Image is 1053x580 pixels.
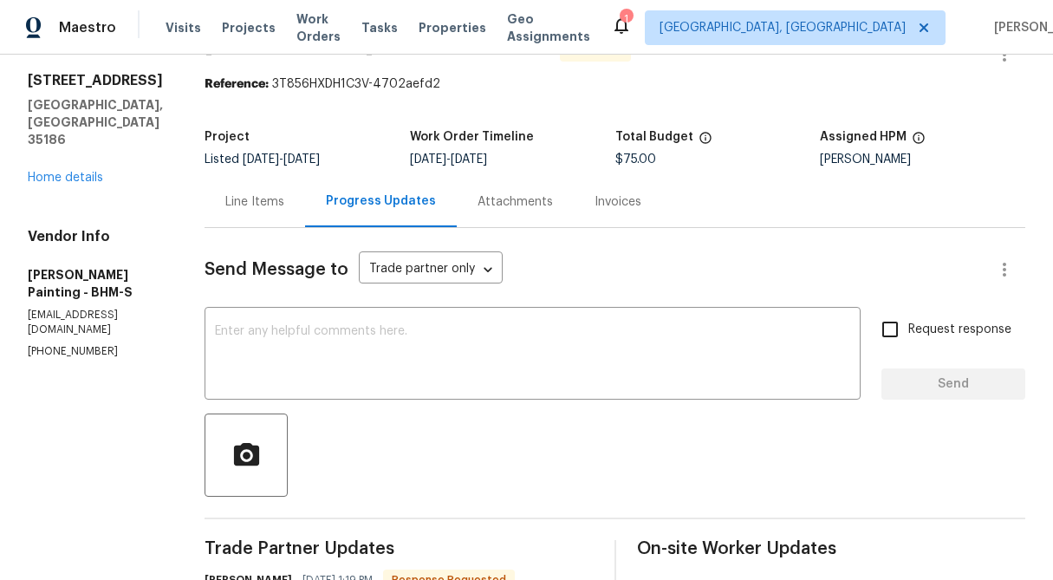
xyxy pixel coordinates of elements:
div: 3T856HXDH1C3V-4702aefd2 [205,75,1025,93]
span: Projects [222,19,276,36]
div: 1 [620,10,632,28]
h2: [STREET_ADDRESS] [28,72,163,89]
span: - [243,153,320,166]
span: [DATE] [410,153,446,166]
div: Attachments [478,193,553,211]
span: Maestro [59,19,116,36]
span: [DATE] [243,153,279,166]
h5: Project [205,131,250,143]
span: The hpm assigned to this work order. [912,131,926,153]
span: Visits [166,19,201,36]
h5: [GEOGRAPHIC_DATA], [GEOGRAPHIC_DATA] 35186 [28,96,163,148]
span: Trade Partner Updates [205,540,594,557]
div: Line Items [225,193,284,211]
span: Tasks [361,22,398,34]
span: Send Message to [205,261,348,278]
span: [GEOGRAPHIC_DATA], [GEOGRAPHIC_DATA] [660,19,906,36]
div: Progress Updates [326,192,436,210]
span: Work Orders [296,10,341,45]
p: [EMAIL_ADDRESS][DOMAIN_NAME] [28,308,163,337]
span: Listed [205,153,320,166]
a: Home details [28,172,103,184]
span: The total cost of line items that have been proposed by Opendoor. This sum includes line items th... [699,131,712,153]
b: Reference: [205,78,269,90]
div: Trade partner only [359,256,503,284]
span: [DATE] [451,153,487,166]
p: [PHONE_NUMBER] [28,344,163,359]
h5: Assigned HPM [820,131,907,143]
span: $75.00 [615,153,656,166]
h4: Vendor Info [28,228,163,245]
span: [PERSON_NAME] Painting - BHM-S [205,34,546,55]
span: Geo Assignments [507,10,590,45]
h5: Total Budget [615,131,693,143]
h5: [PERSON_NAME] Painting - BHM-S [28,266,163,301]
span: [DATE] [283,153,320,166]
h5: Work Order Timeline [410,131,534,143]
span: On-site Worker Updates [637,540,1026,557]
div: [PERSON_NAME] [820,153,1025,166]
span: Request response [908,321,1011,339]
span: - [410,153,487,166]
span: Properties [419,19,486,36]
div: Invoices [595,193,641,211]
